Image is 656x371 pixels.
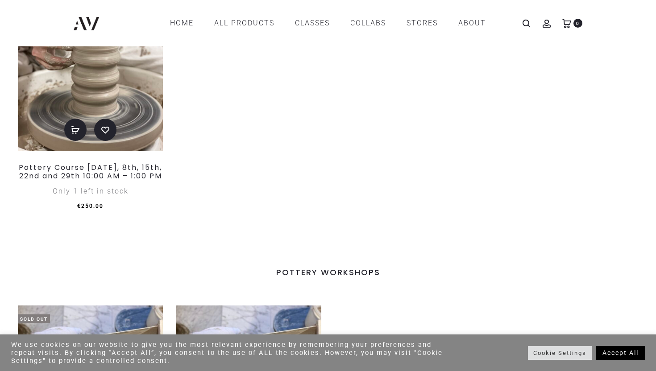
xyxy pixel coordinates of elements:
a: ABOUT [458,16,486,31]
a: Accept All [596,346,645,360]
a: Pottery Course [DATE], 8th, 15th, 22nd and 29th 10:00 AM – 1:00 PM [19,162,162,181]
a: CLASSES [295,16,330,31]
a: STORES [407,16,438,31]
a: Cookie Settings [528,346,592,360]
h4: POTTERY WORKSHOPS [18,268,638,277]
a: All products [214,16,274,31]
a: Add to basket: “Pottery Course Saturday, November 1st, 8th, 15th, 22nd and 29th 10:00 AM - 1:00 PM” [64,119,87,141]
span: € [77,203,81,209]
a: Add to wishlist [94,119,116,141]
a: 0 [562,19,571,27]
a: Home [170,16,194,31]
span: 250.00 [77,203,104,209]
span: 0 [573,19,582,28]
span: Sold Out [18,314,50,323]
a: COLLABS [350,16,386,31]
div: We use cookies on our website to give you the most relevant experience by remembering your prefer... [11,341,455,365]
div: Only 1 left in stock [18,184,163,199]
